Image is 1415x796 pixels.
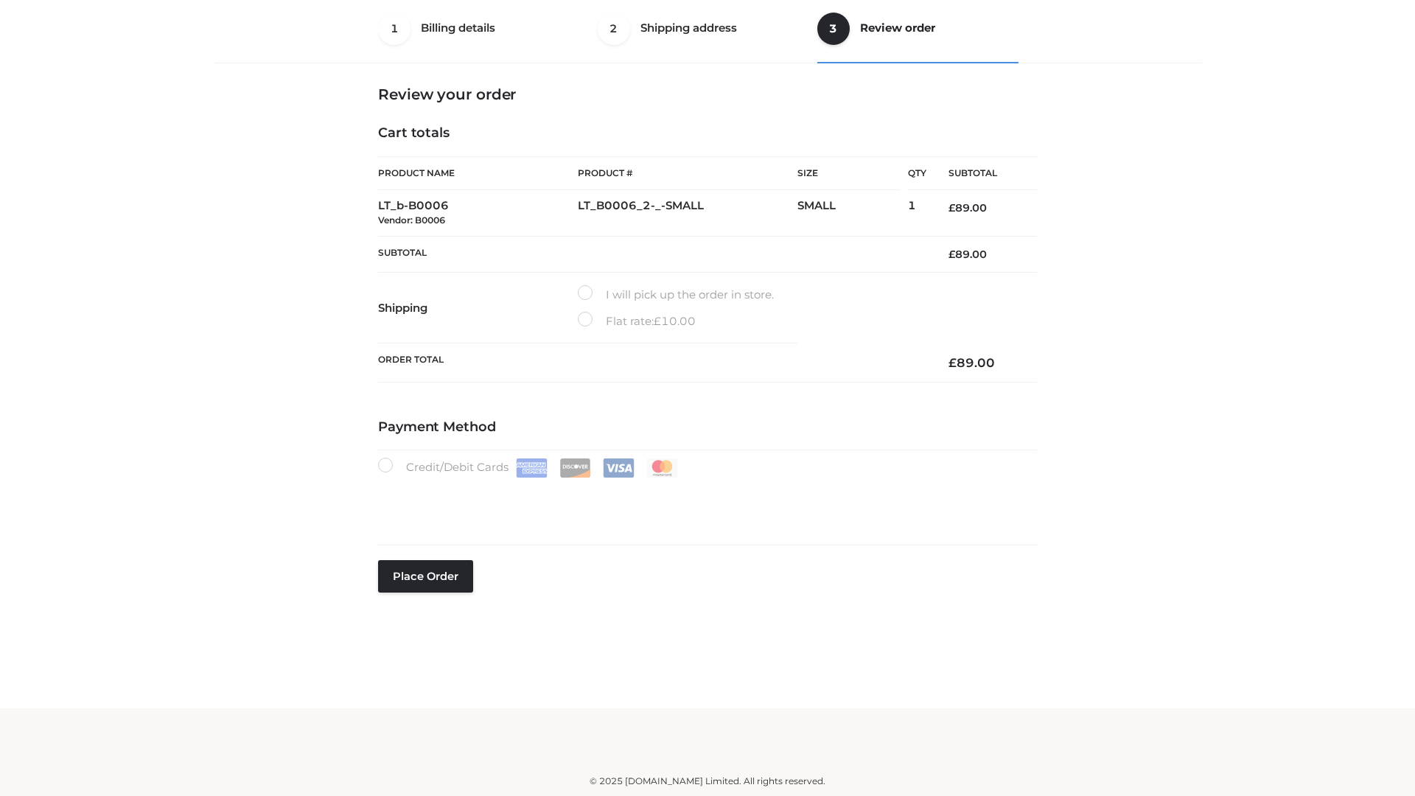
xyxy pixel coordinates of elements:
td: SMALL [797,190,908,237]
img: Discover [559,458,591,478]
th: Size [797,157,901,190]
td: LT_B0006_2-_-SMALL [578,190,797,237]
bdi: 89.00 [948,248,987,261]
h3: Review your order [378,85,1037,103]
h4: Payment Method [378,419,1037,436]
th: Qty [908,156,926,190]
bdi: 89.00 [948,201,987,214]
th: Subtotal [926,157,1037,190]
label: I will pick up the order in store. [578,285,774,304]
th: Shipping [378,273,578,343]
td: 1 [908,190,926,237]
span: £ [654,314,661,328]
div: © 2025 [DOMAIN_NAME] Limited. All rights reserved. [219,774,1196,789]
iframe: Secure payment input frame [375,475,1034,528]
img: Amex [516,458,548,478]
th: Order Total [378,343,926,383]
small: Vendor: B0006 [378,214,445,226]
label: Flat rate: [578,312,696,331]
th: Product # [578,156,797,190]
img: Mastercard [646,458,678,478]
td: LT_b-B0006 [378,190,578,237]
label: Credit/Debit Cards [378,458,679,478]
bdi: 89.00 [948,355,995,370]
h4: Cart totals [378,125,1037,142]
span: £ [948,248,955,261]
span: £ [948,355,957,370]
button: Place order [378,560,473,593]
th: Product Name [378,156,578,190]
span: £ [948,201,955,214]
th: Subtotal [378,236,926,272]
img: Visa [603,458,635,478]
bdi: 10.00 [654,314,696,328]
